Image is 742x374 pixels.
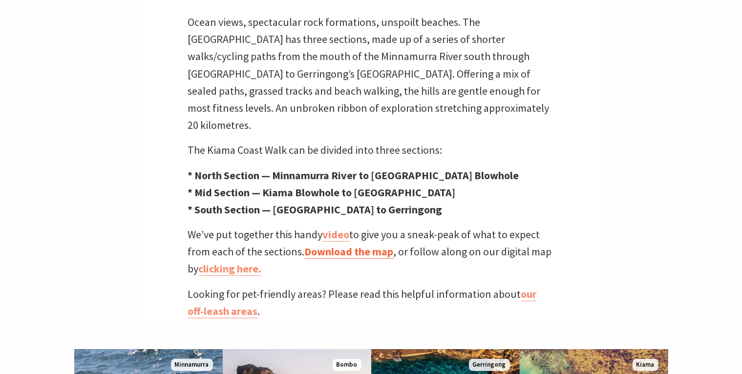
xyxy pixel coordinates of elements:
a: Download the map [305,245,394,259]
strong: * North Section — Minnamurra River to [GEOGRAPHIC_DATA] Blowhole [188,168,519,182]
strong: * South Section — [GEOGRAPHIC_DATA] to Gerringong [188,203,443,216]
span: Minnamurra [171,359,213,371]
span: Kiama [633,359,658,371]
p: Looking for pet-friendly areas? Please read this helpful information about . [188,286,554,320]
p: We’ve put together this handy to give you a sneak-peak of what to expect from each of the section... [188,226,554,278]
span: Gerringong [469,359,510,371]
p: Ocean views, spectacular rock formations, unspoilt beaches. The [GEOGRAPHIC_DATA] has three secti... [188,14,554,134]
strong: * Mid Section — Kiama Blowhole to [GEOGRAPHIC_DATA] [188,186,456,199]
a: our off-leash areas [188,287,537,318]
p: The Kiama Coast Walk can be divided into three sections: [188,142,554,159]
span: Bombo [333,359,361,371]
a: clicking here. [199,262,262,276]
a: video [323,228,350,242]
